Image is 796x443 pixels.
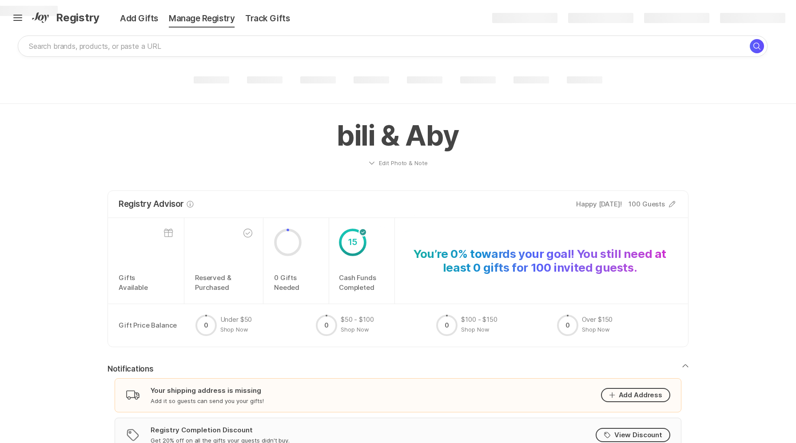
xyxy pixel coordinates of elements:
p: Registry Completion Discount [151,425,253,435]
button: Shop Now [341,325,369,333]
p: 15 [348,236,358,249]
button: Notifications [107,364,689,375]
button: Search for [750,39,764,53]
p: Happy [DATE]! [576,199,621,210]
p: Cash Funds Completed [339,273,385,293]
p: $50 - $100 [341,315,374,325]
p: Reserved & Purchased [195,273,231,293]
button: Edit Photo & Note [107,152,689,174]
p: 0 [324,320,329,330]
p: Your shipping address is missing [151,386,261,395]
button: Shop Now [582,325,610,333]
p: Add it so guests can send you your gifts! [151,397,264,405]
p: $100 - $150 [461,315,497,325]
p: 0 [565,320,570,330]
p: Notifications [107,364,153,375]
p: Over $150 [582,315,613,325]
p: Gifts Available [119,273,148,293]
button: Edit Guest Count [667,199,677,209]
div: Track Gifts [240,12,295,25]
button: Shop Now [461,325,490,333]
p: bili & Aby [118,118,678,152]
button: Add Address [601,388,670,402]
div: Add Gifts [102,12,163,25]
p: 0 [445,320,449,330]
p: 100 Guests [629,199,665,210]
input: Search brands, products, or paste a URL [18,36,768,57]
p: Under $50 [220,315,252,325]
div: Manage Registry [163,12,240,25]
button: Shop Now [220,325,249,333]
p: Registry Advisor [119,198,184,210]
button: View Discount [596,428,670,442]
p: 0 Gifts Needed [274,273,318,293]
p: Gift Price Balance [119,315,195,336]
p: 0 [204,320,208,330]
p: You’re 0% towards your goal! You still need at least 0 gifts for 100 invited guests. [409,247,671,274]
span: Registry [56,10,99,26]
